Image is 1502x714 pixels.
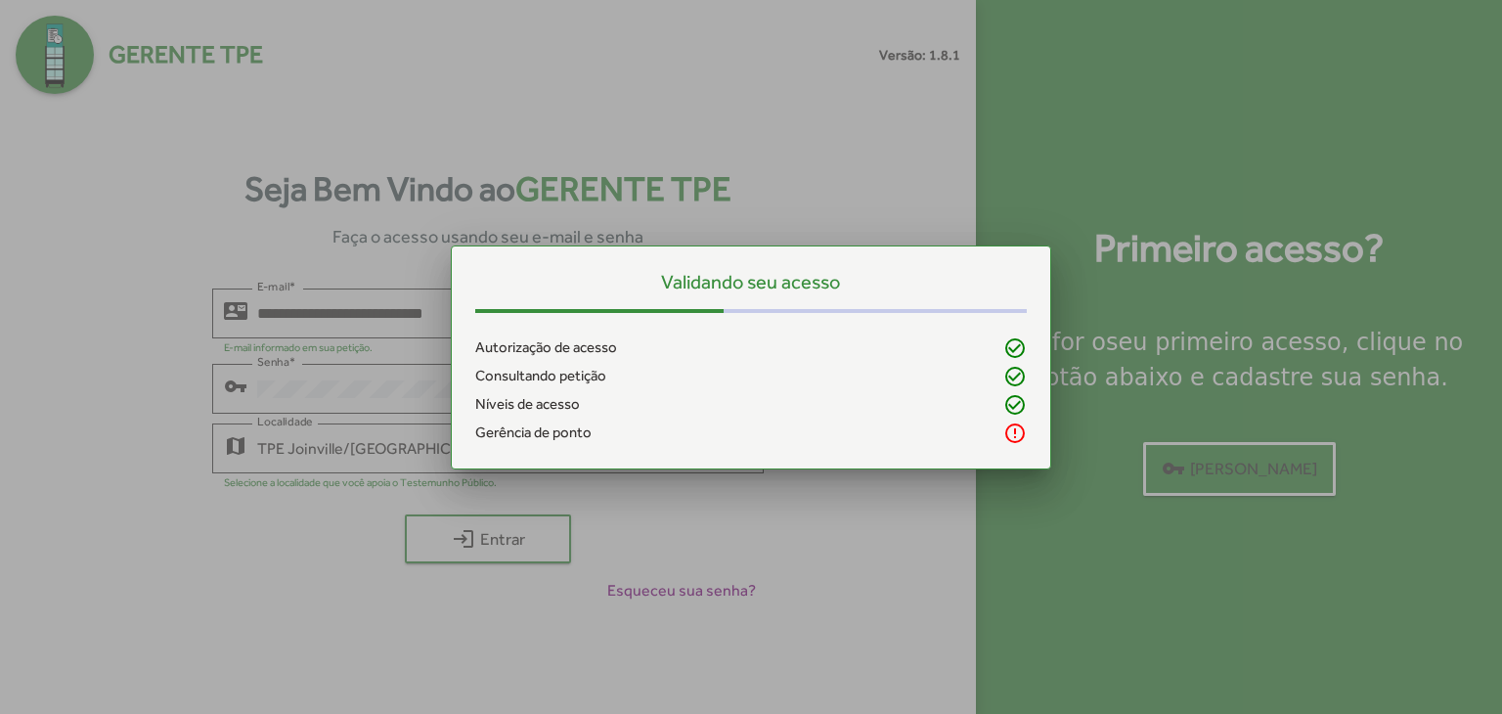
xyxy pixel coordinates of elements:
[475,393,580,416] span: Níveis de acesso
[1003,422,1027,445] mat-icon: error_outline
[475,336,617,359] span: Autorização de acesso
[1003,336,1027,360] mat-icon: check_circle_outline
[475,422,592,444] span: Gerência de ponto
[475,270,1027,293] h5: Validando seu acesso
[475,365,606,387] span: Consultando petição
[1003,393,1027,417] mat-icon: check_circle_outline
[1003,365,1027,388] mat-icon: check_circle_outline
